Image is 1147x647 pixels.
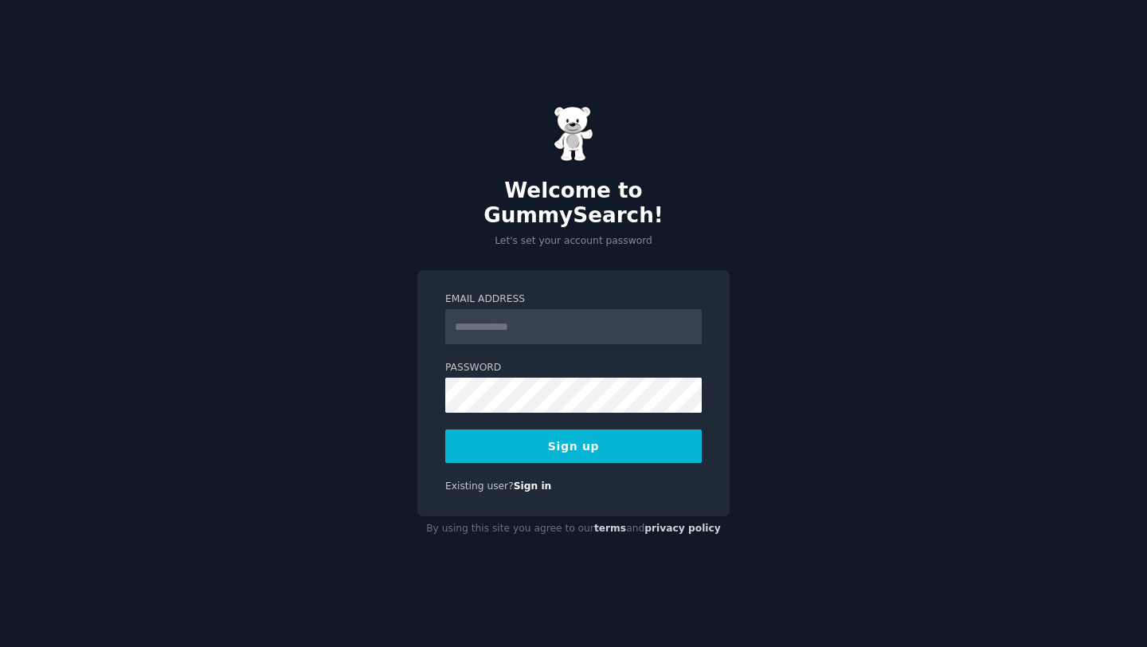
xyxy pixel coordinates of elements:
span: Existing user? [445,480,514,492]
p: Let's set your account password [417,234,730,249]
a: terms [594,523,626,534]
h2: Welcome to GummySearch! [417,178,730,229]
button: Sign up [445,429,702,463]
label: Email Address [445,292,702,307]
div: By using this site you agree to our and [417,516,730,542]
label: Password [445,361,702,375]
a: privacy policy [644,523,721,534]
a: Sign in [514,480,552,492]
img: Gummy Bear [554,106,593,162]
